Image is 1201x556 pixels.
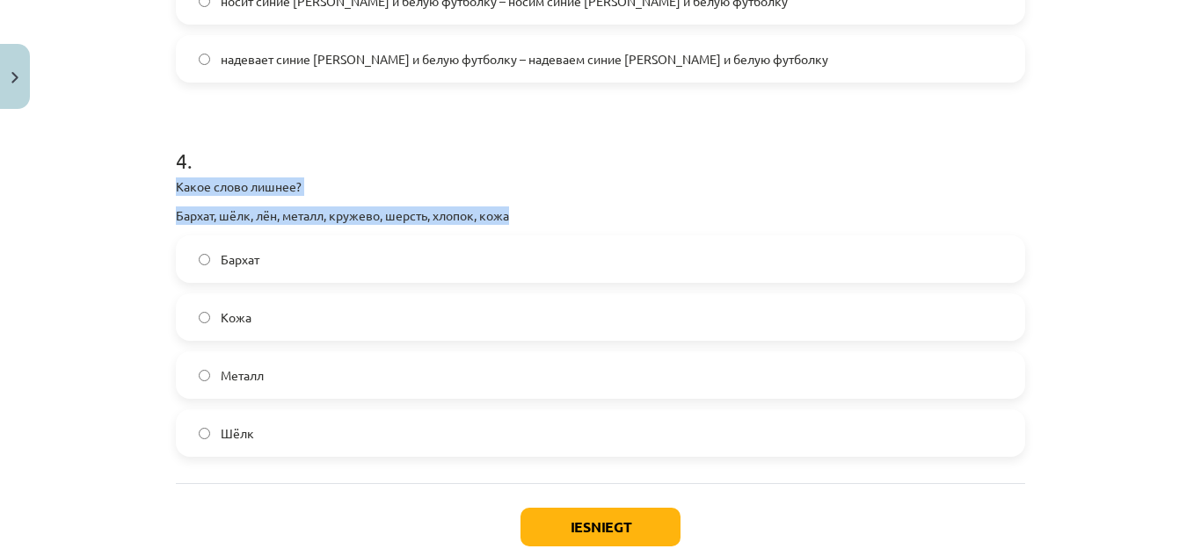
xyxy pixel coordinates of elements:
[221,250,259,269] span: Бархат
[199,370,210,381] input: Металл
[199,254,210,265] input: Бархат
[199,428,210,439] input: Шёлк
[11,72,18,83] img: icon-close-lesson-0947bae3869378f0d4975bcd49f059093ad1ed9edebbc8119c70593378902aed.svg
[221,424,254,443] span: Шёлк
[221,308,251,327] span: Кожа
[221,50,828,69] span: надевает синие [PERSON_NAME] и белую футболку – надеваем синие [PERSON_NAME] и белую футболку
[221,366,264,385] span: Металл
[199,54,210,65] input: надевает синие [PERSON_NAME] и белую футболку – надеваем синие [PERSON_NAME] и белую футболку
[176,177,1025,196] p: Какое слово лишнее?
[176,118,1025,172] h1: 4 .
[176,206,1025,225] p: Бархат, шёлк, лён, металл, кружево, шерсть, хлопок, кожа
[199,312,210,323] input: Кожа
[520,508,681,546] button: Iesniegt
